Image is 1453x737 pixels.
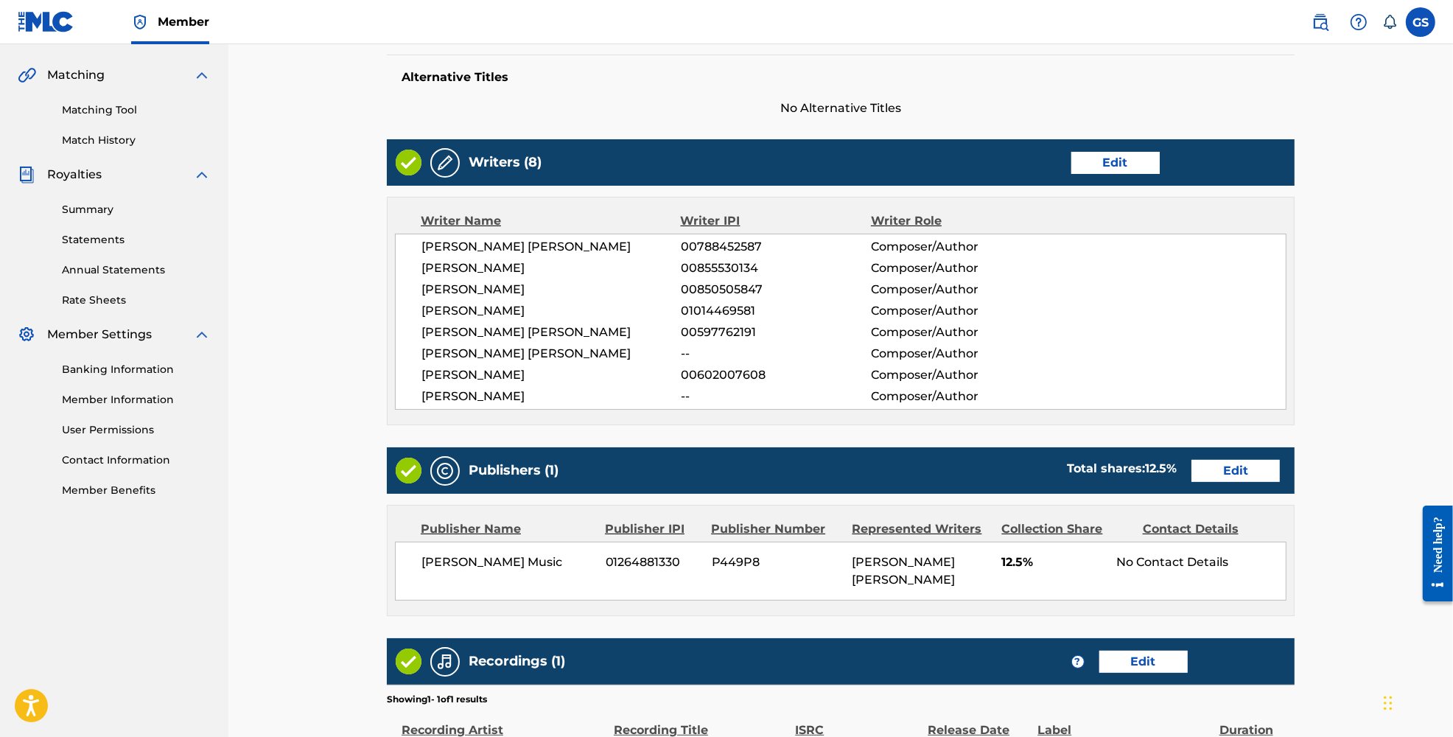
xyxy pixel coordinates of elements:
img: MLC Logo [18,11,74,32]
div: Publisher Name [421,520,594,538]
img: Valid [396,649,421,674]
span: Composer/Author [871,366,1044,384]
div: Writer Name [421,212,681,230]
span: Royalties [47,166,102,184]
a: Contact Information [62,453,211,468]
a: Annual Statements [62,262,211,278]
img: expand [193,166,211,184]
a: Banking Information [62,362,211,377]
a: Statements [62,232,211,248]
img: help [1350,13,1368,31]
a: Match History [62,133,211,148]
span: [PERSON_NAME] [421,366,681,384]
div: Writer Role [871,212,1044,230]
img: Recordings [436,653,454,671]
span: [PERSON_NAME] Music [421,553,595,571]
span: No Alternative Titles [387,99,1295,117]
p: Showing 1 - 1 of 1 results [387,693,487,706]
span: 00850505847 [681,281,871,298]
div: Contact Details [1143,520,1272,538]
span: Composer/Author [871,238,1044,256]
span: 00597762191 [681,324,871,341]
span: 12.5 % [1145,461,1177,475]
span: ? [1072,656,1084,668]
a: Rate Sheets [62,293,211,308]
span: [PERSON_NAME] [PERSON_NAME] [421,324,681,341]
h5: Publishers (1) [469,462,559,479]
img: Royalties [18,166,35,184]
span: [PERSON_NAME] [421,302,681,320]
span: Composer/Author [871,259,1044,277]
img: Member Settings [18,326,35,343]
span: [PERSON_NAME] [PERSON_NAME] [421,345,681,363]
div: User Menu [1406,7,1435,37]
span: P449P8 [712,553,841,571]
h5: Alternative Titles [402,70,1280,85]
span: Composer/Author [871,345,1044,363]
span: 00855530134 [681,259,871,277]
div: Help [1344,7,1373,37]
span: 01014469581 [681,302,871,320]
div: Drag [1384,681,1393,725]
img: Valid [396,458,421,483]
a: Member Information [62,392,211,408]
img: expand [193,66,211,84]
span: Member Settings [47,326,152,343]
span: Member [158,13,209,30]
span: 00788452587 [681,238,871,256]
a: Edit [1099,651,1188,673]
span: -- [681,345,871,363]
a: Edit [1191,460,1280,482]
div: Writer IPI [681,212,872,230]
img: search [1312,13,1329,31]
span: [PERSON_NAME] [421,281,681,298]
div: Collection Share [1002,520,1132,538]
img: expand [193,326,211,343]
span: Composer/Author [871,388,1044,405]
a: User Permissions [62,422,211,438]
span: 00602007608 [681,366,871,384]
img: Valid [396,150,421,175]
a: Member Benefits [62,483,211,498]
div: Publisher IPI [605,520,700,538]
div: No Contact Details [1116,553,1286,571]
div: Publisher Number [711,520,841,538]
span: Composer/Author [871,324,1044,341]
span: 12.5% [1001,553,1105,571]
img: Top Rightsholder [131,13,149,31]
img: Writers [436,154,454,172]
span: 01264881330 [606,553,701,571]
img: Publishers [436,462,454,480]
span: [PERSON_NAME] [PERSON_NAME] [421,238,681,256]
a: Summary [62,202,211,217]
a: Edit [1071,152,1160,174]
img: Matching [18,66,36,84]
div: Represented Writers [852,520,991,538]
div: Total shares: [1067,460,1177,478]
span: Composer/Author [871,281,1044,298]
a: Public Search [1306,7,1335,37]
h5: Recordings (1) [469,653,565,670]
span: Matching [47,66,105,84]
span: -- [681,388,871,405]
span: [PERSON_NAME] [421,388,681,405]
a: Matching Tool [62,102,211,118]
h5: Writers (8) [469,154,542,171]
span: Composer/Author [871,302,1044,320]
span: [PERSON_NAME] [421,259,681,277]
div: Notifications [1382,15,1397,29]
iframe: Chat Widget [1379,666,1453,737]
span: [PERSON_NAME] [PERSON_NAME] [852,555,956,587]
iframe: Resource Center [1412,495,1453,613]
